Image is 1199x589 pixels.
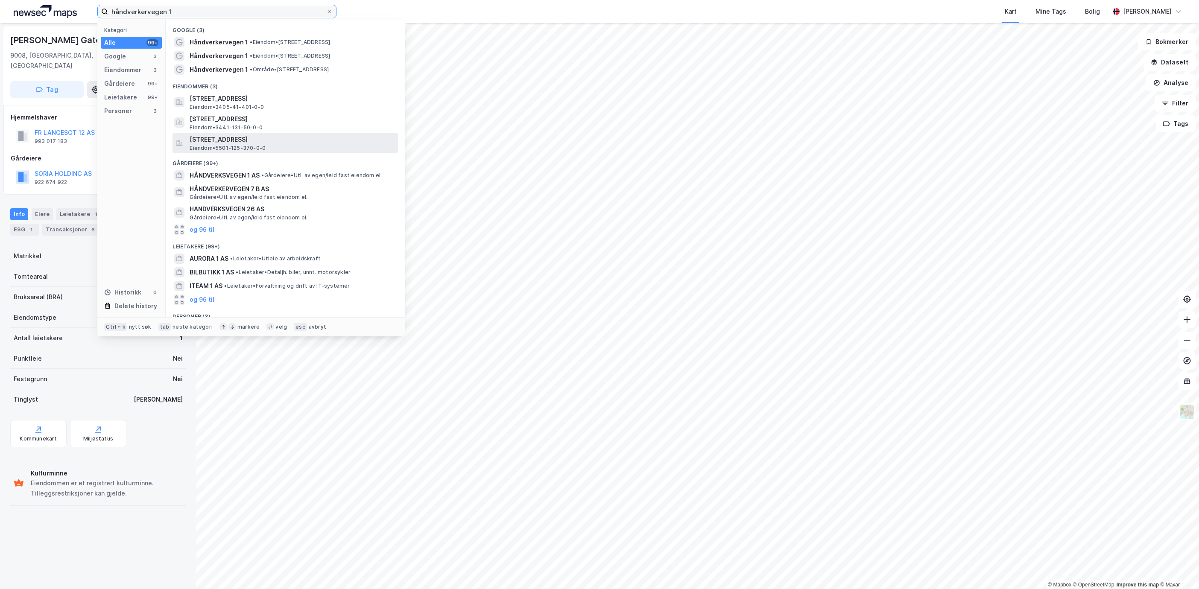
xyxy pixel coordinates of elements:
div: [PERSON_NAME] [134,394,183,405]
div: Miljøstatus [83,435,113,442]
div: Google [104,51,126,61]
span: • [224,283,227,289]
div: nytt søk [129,324,152,330]
div: 6 [89,225,97,234]
div: Google (3) [166,20,405,35]
div: Delete history [114,301,157,311]
div: Kart [1005,6,1017,17]
div: Tomteareal [14,271,48,282]
div: Personer (3) [166,306,405,322]
div: Kommunekart [20,435,57,442]
div: 922 674 922 [35,179,67,186]
div: Eiendommen er et registrert kulturminne. Tilleggsrestriksjoner kan gjelde. [31,478,183,499]
div: markere [237,324,260,330]
span: • [230,255,233,262]
button: Tags [1156,115,1196,132]
div: Hjemmelshaver [11,112,186,122]
div: 0 [152,289,158,296]
span: Eiendom • [STREET_ADDRESS] [250,39,330,46]
span: Gårdeiere • Utl. av egen/leid fast eiendom el. [190,214,307,221]
span: [STREET_ADDRESS] [190,93,395,104]
div: Kulturminne [31,468,183,478]
div: Transaksjoner [42,224,101,236]
div: Eiendommer [104,65,141,75]
span: Håndverkervegen 1 [190,51,248,61]
span: Eiendom • 3405-41-401-0-0 [190,104,264,111]
div: Bolig [1085,6,1100,17]
a: OpenStreetMap [1073,582,1114,588]
span: • [250,39,252,45]
div: Nei [173,374,183,384]
div: Historikk [104,287,141,297]
span: Leietaker • Detaljh. biler, unnt. motorsykler [236,269,351,276]
span: Håndverkervegen 1 [190,64,248,75]
input: Søk på adresse, matrikkel, gårdeiere, leietakere eller personer [108,5,326,18]
div: 1 [27,225,35,234]
span: Håndverkervegen 1 [190,37,248,47]
div: 993 017 183 [35,138,67,145]
span: Gårdeiere • Utl. av egen/leid fast eiendom el. [261,172,382,179]
div: Nei [173,353,183,364]
span: [STREET_ADDRESS] [190,114,395,124]
span: • [250,52,252,59]
div: Antall leietakere [14,333,63,343]
span: ITEAM 1 AS [190,281,222,291]
div: Matrikkel [14,251,41,261]
div: 1 [92,210,100,219]
div: velg [275,324,287,330]
span: BILBUTIKK 1 AS [190,267,234,277]
div: Punktleie [14,353,42,364]
div: Eiendommer (3) [166,76,405,92]
span: Gårdeiere • Utl. av egen/leid fast eiendom el. [190,194,307,201]
div: Eiere [32,208,53,220]
span: Leietaker • Utleie av arbeidskraft [230,255,321,262]
button: Datasett [1143,54,1196,71]
span: Eiendom • 5501-125-370-0-0 [190,145,266,152]
button: Tag [10,81,84,98]
div: Leietakere [56,208,104,220]
div: esc [294,323,307,331]
div: 99+ [146,39,158,46]
div: Gårdeiere (99+) [166,153,405,169]
button: og 96 til [190,225,214,235]
div: avbryt [309,324,326,330]
div: Gårdeiere [104,79,135,89]
div: 99+ [146,80,158,87]
div: Mine Tags [1035,6,1066,17]
span: Område • [STREET_ADDRESS] [250,66,329,73]
div: Leietakere (99+) [166,236,405,252]
iframe: Chat Widget [1156,548,1199,589]
div: Gårdeiere [11,153,186,163]
div: Festegrunn [14,374,47,384]
div: Eiendomstype [14,312,56,323]
button: Analyse [1146,74,1196,91]
div: Info [10,208,28,220]
div: Kategori [104,27,162,33]
span: [STREET_ADDRESS] [190,134,395,145]
span: Leietaker • Forvaltning og drift av IT-systemer [224,283,350,289]
span: Eiendom • 3441-131-50-0-0 [190,124,263,131]
div: ESG [10,224,39,236]
a: Mapbox [1048,582,1071,588]
span: Eiendom • [STREET_ADDRESS] [250,52,330,59]
img: logo.a4113a55bc3d86da70a041830d287a7e.svg [14,5,77,18]
div: 9008, [GEOGRAPHIC_DATA], [GEOGRAPHIC_DATA] [10,50,118,71]
div: 99+ [146,94,158,101]
button: Bokmerker [1138,33,1196,50]
img: Z [1179,404,1195,420]
div: Tinglyst [14,394,38,405]
div: Leietakere [104,92,137,102]
span: • [236,269,238,275]
button: og 96 til [190,294,214,305]
div: tab [158,323,171,331]
span: • [261,172,264,178]
div: 1 [180,333,183,343]
div: Ctrl + k [104,323,127,331]
button: Filter [1155,95,1196,112]
div: Personer [104,106,132,116]
div: 3 [152,108,158,114]
span: HANDVERKSVEGEN 26 AS [190,204,395,214]
span: AURORA 1 AS [190,254,228,264]
div: [PERSON_NAME] Gate 12 [10,33,114,47]
div: neste kategori [173,324,213,330]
